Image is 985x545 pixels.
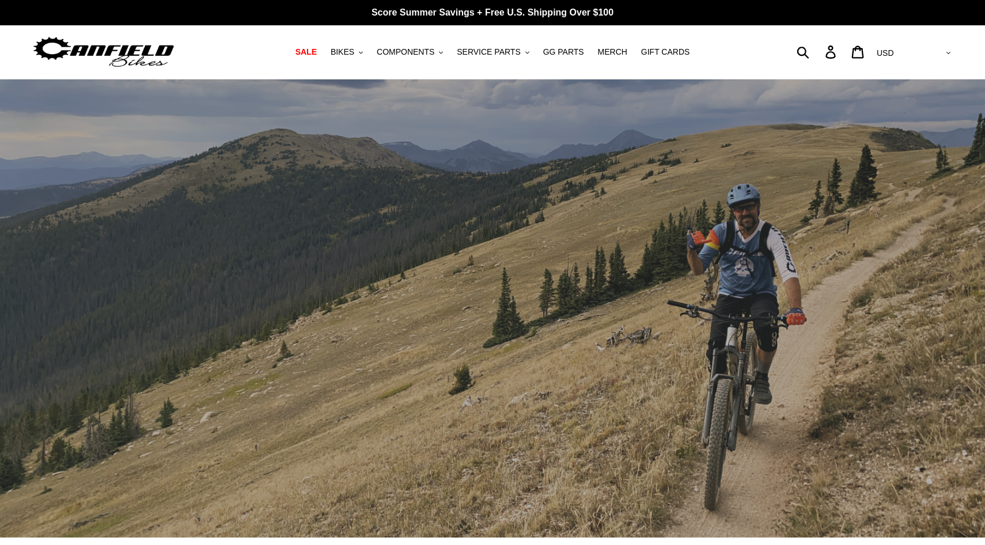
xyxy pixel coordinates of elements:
[598,47,627,57] span: MERCH
[377,47,434,57] span: COMPONENTS
[295,47,317,57] span: SALE
[371,44,449,60] button: COMPONENTS
[537,44,590,60] a: GG PARTS
[331,47,354,57] span: BIKES
[290,44,323,60] a: SALE
[325,44,369,60] button: BIKES
[543,47,584,57] span: GG PARTS
[451,44,535,60] button: SERVICE PARTS
[641,47,690,57] span: GIFT CARDS
[457,47,520,57] span: SERVICE PARTS
[592,44,633,60] a: MERCH
[32,34,176,70] img: Canfield Bikes
[803,39,832,64] input: Search
[635,44,696,60] a: GIFT CARDS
